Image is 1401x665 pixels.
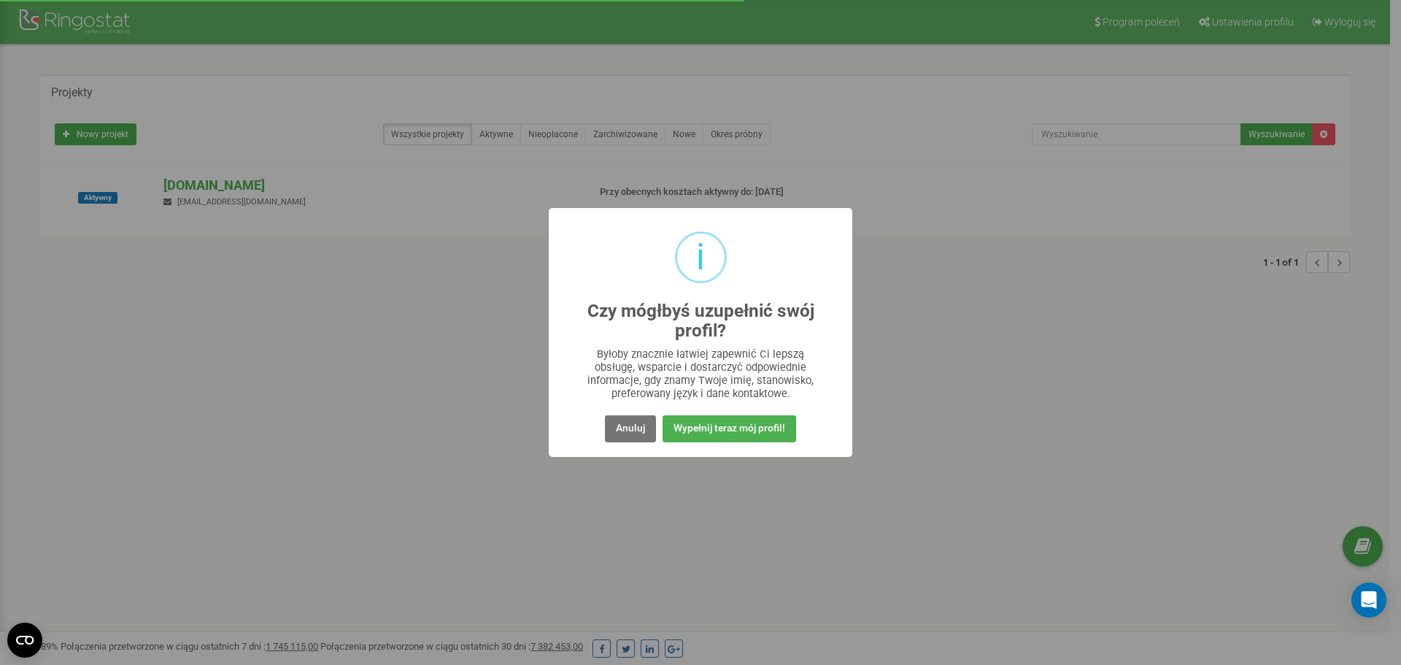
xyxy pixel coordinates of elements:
[7,623,42,658] button: Open CMP widget
[663,415,796,442] button: Wypełnij teraz mój profil!
[578,347,824,400] div: Byłoby znacznie łatwiej zapewnić Ci lepszą obsługę, wsparcie i dostarczyć odpowiednie informacje,...
[605,415,656,442] button: Anuluj
[578,301,824,341] h2: Czy mógłbyś uzupełnić swój profil?
[1351,583,1386,618] div: Open Intercom Messenger
[696,234,705,281] div: i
